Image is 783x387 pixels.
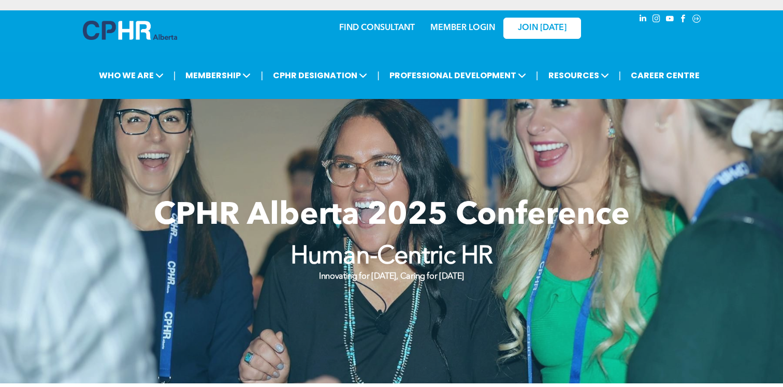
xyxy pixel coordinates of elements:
a: MEMBER LOGIN [430,24,495,32]
li: | [536,65,539,86]
a: instagram [650,13,662,27]
span: JOIN [DATE] [518,23,567,33]
strong: Human-Centric HR [291,245,492,269]
a: Social network [691,13,702,27]
span: RESOURCES [545,66,612,85]
a: linkedin [637,13,648,27]
span: CPHR DESIGNATION [270,66,370,85]
a: CAREER CENTRE [628,66,703,85]
strong: Innovating for [DATE], Caring for [DATE] [319,273,464,281]
span: MEMBERSHIP [182,66,254,85]
img: A blue and white logo for cp alberta [83,21,177,40]
span: WHO WE ARE [96,66,167,85]
a: facebook [677,13,689,27]
span: PROFESSIONAL DEVELOPMENT [386,66,529,85]
span: CPHR Alberta 2025 Conference [154,200,630,232]
a: JOIN [DATE] [503,18,581,39]
li: | [260,65,263,86]
li: | [377,65,380,86]
li: | [619,65,621,86]
a: youtube [664,13,675,27]
a: FIND CONSULTANT [339,24,415,32]
li: | [173,65,176,86]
